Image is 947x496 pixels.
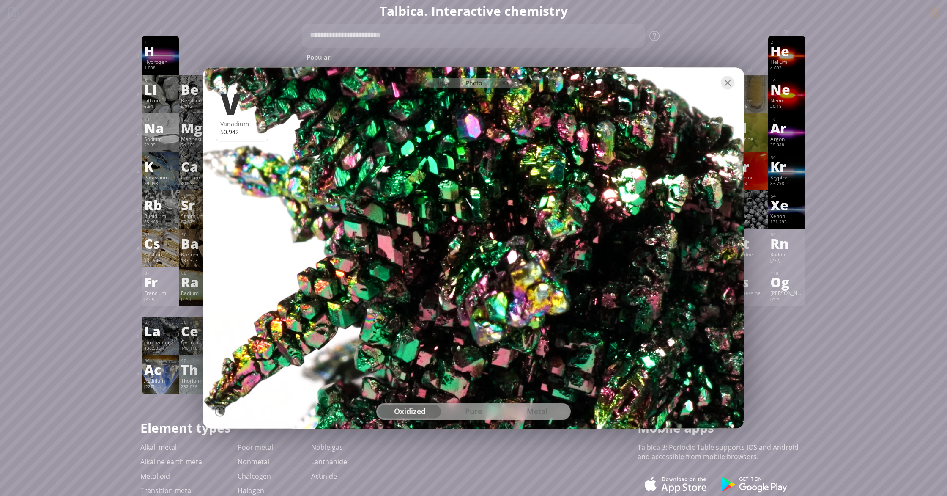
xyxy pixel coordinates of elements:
div: 88 [181,270,213,276]
div: 38 [181,193,213,199]
div: 3D [490,79,520,88]
div: Lanthanum [144,339,177,345]
h1: Talbica. Interactive chemistry [135,2,812,19]
div: [226] [181,296,213,303]
div: 58 [181,320,213,325]
div: La [144,324,177,338]
div: Bromine [734,174,766,181]
div: Ts [734,275,766,289]
div: Radon [770,251,803,258]
div: Fluorine [734,97,766,104]
div: 90 [181,358,213,364]
div: Ba [181,237,213,250]
div: Og [770,275,803,289]
div: 35.45 [734,142,766,149]
div: 1.008 [144,65,177,72]
div: 117 [734,270,766,276]
div: 87.62 [181,219,213,226]
div: Thorium [181,377,213,384]
div: 54 [771,193,803,199]
div: Lithium [144,97,177,104]
div: F [734,83,766,96]
sub: 4 [534,57,536,63]
span: Water [397,52,425,62]
div: Rubidium [144,212,177,219]
sub: 2 [465,57,468,63]
div: [294] [770,296,803,303]
div: 131.293 [770,219,803,226]
div: Ra [181,275,213,289]
div: Info [427,79,460,88]
div: 12 [181,116,213,122]
a: Actinide [311,471,337,481]
div: [227] [144,384,177,391]
div: Cl [734,121,766,135]
div: 36 [771,155,803,160]
div: Argon [770,135,803,142]
p: Talbica 3: Periodic Table supports iOS and Android and accessible from mobile browsers. [638,443,807,461]
div: Magnesium [181,135,213,142]
div: [223] [144,296,177,303]
a: Transition metal [140,486,193,495]
div: Neon [770,97,803,104]
div: [222] [770,258,803,265]
div: K [144,160,177,173]
div: Th [181,363,213,376]
div: He [770,44,803,58]
div: 18 [771,116,803,122]
div: Ar [770,121,803,135]
div: 39.948 [770,142,803,149]
div: Sodium [144,135,177,142]
div: Francium [144,289,177,296]
div: Sr [181,198,213,212]
div: [293] [734,296,766,303]
div: 138.905 [144,345,177,352]
div: 2 [771,39,803,45]
div: Mg [181,121,213,135]
div: [210] [734,258,766,265]
div: 37 [145,193,177,199]
div: Helium [770,58,803,65]
sub: 4 [476,57,479,63]
div: I [734,198,766,212]
div: 10 [771,78,803,83]
div: Ac [144,363,177,376]
div: 57 [145,320,177,325]
div: 20.18 [770,104,803,110]
div: Rn [770,237,803,250]
div: Iodine [734,212,766,219]
div: Cs [144,237,177,250]
div: 20 [181,155,213,160]
div: Ce [181,324,213,338]
div: 19 [145,155,177,160]
div: 89 [145,358,177,364]
sub: 2 [522,57,525,63]
div: 79.904 [734,181,766,187]
div: Br [734,160,766,173]
div: Krypton [770,174,803,181]
div: 1 [145,39,177,45]
div: 126.904 [734,219,766,226]
div: Calcium [181,174,213,181]
div: Kr [770,160,803,173]
div: Ca [181,160,213,173]
div: Radium [181,289,213,296]
div: Fr [144,275,177,289]
div: Astatine [734,251,766,258]
a: Noble gas [311,443,343,452]
div: Popular: [307,52,338,63]
div: 85 [734,232,766,237]
div: 86 [771,232,803,237]
div: Na [144,121,177,135]
div: 40.078 [181,181,213,187]
div: 55 [145,232,177,237]
div: 118 [771,270,803,276]
div: Vanadium [220,120,264,128]
a: Chalcogen [238,471,271,481]
div: Hydrogen [144,58,177,65]
div: 50.942 [220,128,264,136]
h1: Element types [140,419,347,436]
div: 83.798 [770,181,803,187]
a: Metalloid [140,471,170,481]
div: At [734,237,766,250]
